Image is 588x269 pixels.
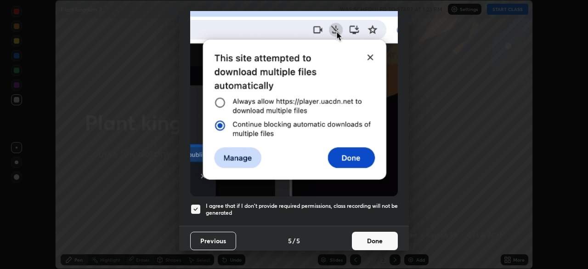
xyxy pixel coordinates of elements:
h4: 5 [296,236,300,246]
h5: I agree that if I don't provide required permissions, class recording will not be generated [206,202,398,217]
button: Previous [190,232,236,250]
button: Done [352,232,398,250]
h4: / [293,236,295,246]
h4: 5 [288,236,292,246]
